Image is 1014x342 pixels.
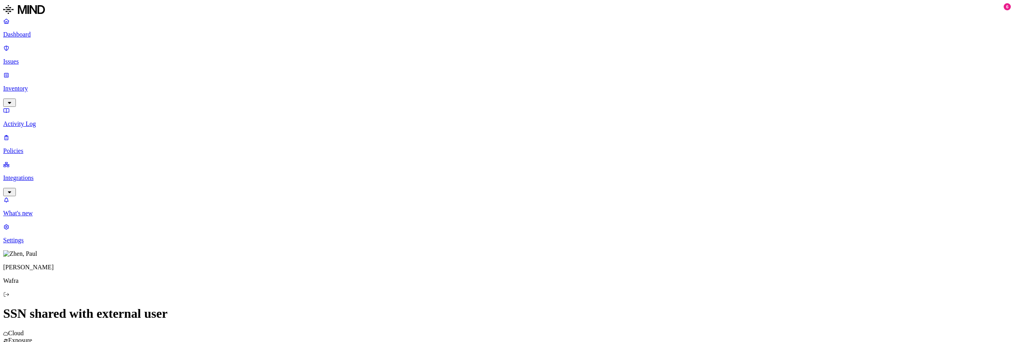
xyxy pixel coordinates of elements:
div: 6 [1004,3,1011,10]
a: MIND [3,3,1011,17]
a: Activity Log [3,107,1011,128]
p: Policies [3,147,1011,155]
a: Dashboard [3,17,1011,38]
p: Inventory [3,85,1011,92]
a: Settings [3,223,1011,244]
p: Dashboard [3,31,1011,38]
p: Wafra [3,277,1011,284]
img: Zhen, Paul [3,250,37,257]
p: What's new [3,210,1011,217]
a: Integrations [3,161,1011,195]
a: What's new [3,196,1011,217]
p: Settings [3,237,1011,244]
p: Issues [3,58,1011,65]
h1: SSN shared with external user [3,306,1011,321]
a: Inventory [3,71,1011,106]
a: Policies [3,134,1011,155]
p: Integrations [3,174,1011,182]
div: Cloud [3,330,1011,337]
a: Issues [3,44,1011,65]
img: MIND [3,3,45,16]
p: Activity Log [3,120,1011,128]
